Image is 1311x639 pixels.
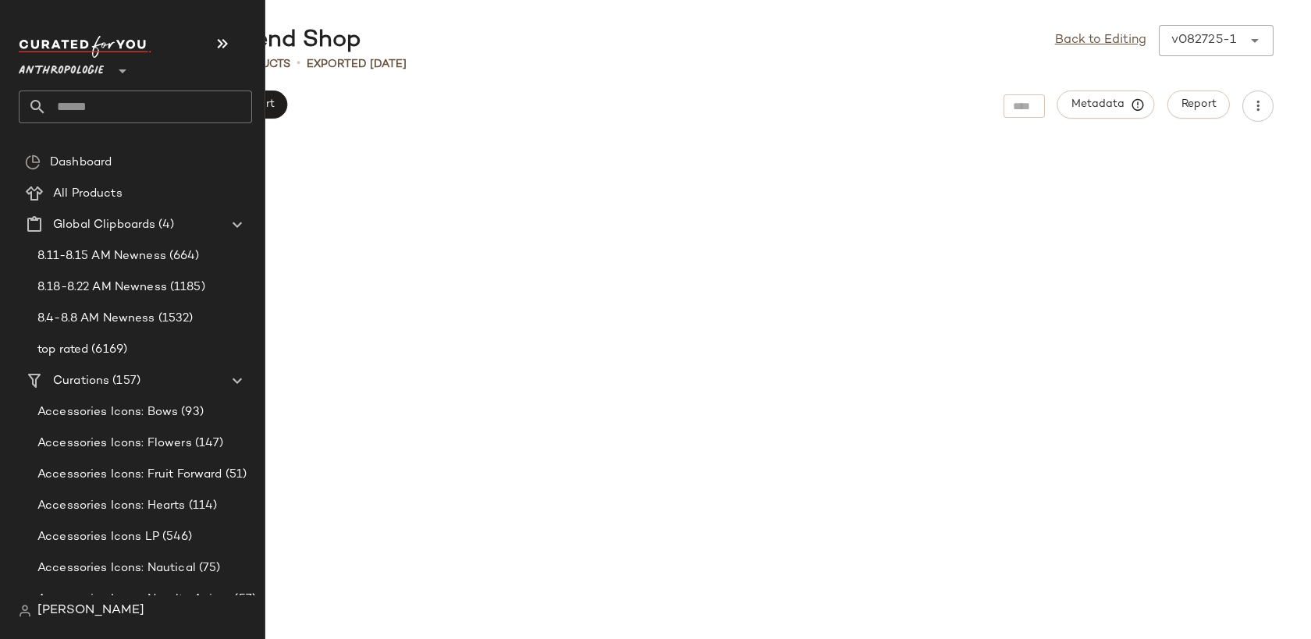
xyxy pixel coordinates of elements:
[19,53,104,81] span: Anthropologie
[25,154,41,170] img: svg%3e
[53,216,155,234] span: Global Clipboards
[155,216,173,234] span: (4)
[37,310,155,328] span: 8.4-8.8 AM Newness
[1071,98,1142,112] span: Metadata
[88,341,127,359] span: (6169)
[37,341,88,359] span: top rated
[178,403,204,421] span: (93)
[37,497,186,515] span: Accessories Icons: Hearts
[1057,91,1155,119] button: Metadata
[19,605,31,617] img: svg%3e
[167,279,205,296] span: (1185)
[19,36,151,58] img: cfy_white_logo.C9jOOHJF.svg
[307,56,407,73] p: Exported [DATE]
[37,528,159,546] span: Accessories Icons LP
[159,528,193,546] span: (546)
[1167,91,1230,119] button: Report
[50,154,112,172] span: Dashboard
[53,372,109,390] span: Curations
[1055,31,1146,50] a: Back to Editing
[297,55,300,73] span: •
[166,247,200,265] span: (664)
[196,559,221,577] span: (75)
[37,466,222,484] span: Accessories Icons: Fruit Forward
[109,372,140,390] span: (157)
[186,497,218,515] span: (114)
[231,591,256,609] span: (57)
[1181,98,1217,111] span: Report
[37,403,178,421] span: Accessories Icons: Bows
[37,247,166,265] span: 8.11-8.15 AM Newness
[37,591,231,609] span: Accessories Icons: Novelty Animal
[192,435,224,453] span: (147)
[37,435,192,453] span: Accessories Icons: Flowers
[53,185,123,203] span: All Products
[37,559,196,577] span: Accessories Icons: Nautical
[222,466,247,484] span: (51)
[37,279,167,296] span: 8.18-8.22 AM Newness
[37,602,144,620] span: [PERSON_NAME]
[1171,31,1236,50] div: v082725-1
[155,310,194,328] span: (1532)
